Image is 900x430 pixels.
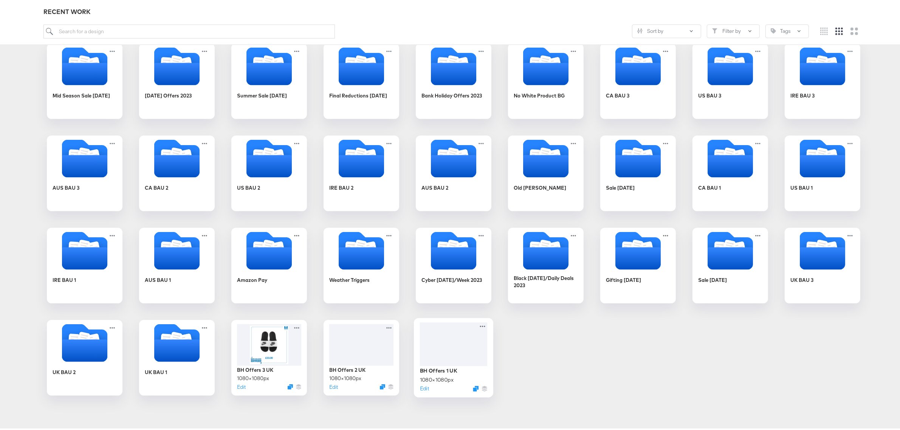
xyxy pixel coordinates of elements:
div: No White Product BG [514,90,565,97]
svg: Folder [139,230,215,268]
svg: Folder [692,46,768,84]
div: BH Offers 1 UK [420,365,457,372]
div: CA BAU 2 [139,134,215,209]
div: IRE BAU 3 [790,90,815,97]
svg: Folder [508,46,584,84]
svg: Folder [231,230,307,268]
div: US BAU 2 [231,134,307,209]
div: Cyber [DATE]/Week 2023 [421,275,482,282]
div: UK BAU 2 [53,367,76,374]
div: Cyber [DATE]/Week 2023 [416,226,491,302]
button: Edit [420,383,429,390]
svg: Folder [231,138,307,176]
div: US BAU 1 [785,134,860,209]
div: Mid Season Sale [DATE] [53,90,110,97]
svg: Filter [712,26,717,32]
svg: Tag [771,26,776,32]
div: Bank Holiday Offers 2023 [421,90,482,97]
div: Final Reductions [DATE] [324,42,399,117]
div: Gifting [DATE] [600,226,676,302]
svg: Folder [139,322,215,360]
div: 1080 × 1080 px [329,373,361,380]
div: [DATE] Offers 2023 [139,42,215,117]
button: Edit [329,382,338,389]
div: 1080 × 1080 px [237,373,269,380]
button: FilterFilter by [707,23,760,36]
div: BH Offers 3 UK [237,365,273,372]
svg: Folder [600,230,676,268]
svg: Duplicate [288,382,293,388]
svg: Folder [785,230,860,268]
div: Amazon Pay [237,275,267,282]
svg: Folder [47,46,122,84]
svg: Folder [785,46,860,84]
div: AUS BAU 2 [421,183,448,190]
div: CA BAU 3 [606,90,629,97]
svg: Folder [231,46,307,84]
div: RECENT WORK [43,6,864,14]
div: AUS BAU 1 [139,226,215,302]
svg: Folder [324,230,399,268]
svg: Folder [508,230,584,268]
div: Black [DATE]/Daily Deals 2023 [508,226,584,302]
svg: Small grid [820,26,828,33]
div: UK BAU 3 [790,275,813,282]
svg: Folder [324,46,399,84]
div: AUS BAU 1 [145,275,171,282]
svg: Folder [324,138,399,176]
svg: Medium grid [835,26,843,33]
div: UK BAU 3 [785,226,860,302]
div: IRE BAU 3 [785,42,860,117]
div: IRE BAU 2 [324,134,399,209]
div: Sale [DATE] [692,226,768,302]
svg: Duplicate [473,384,479,390]
div: BH Offers 2 UK [329,365,366,372]
div: US BAU 3 [692,42,768,117]
div: US BAU 2 [237,183,260,190]
svg: Folder [692,138,768,176]
div: No White Product BG [508,42,584,117]
div: Gifting [DATE] [606,275,641,282]
div: AUS BAU 3 [53,183,79,190]
div: Mid Season Sale [DATE] [47,42,122,117]
div: [DATE] Offers 2023 [145,90,192,97]
div: US BAU 1 [790,183,813,190]
svg: Folder [416,46,491,84]
div: AUS BAU 2 [416,134,491,209]
svg: Folder [416,138,491,176]
svg: Folder [139,138,215,176]
div: Sale [DATE] [606,183,635,190]
svg: Duplicate [380,382,385,388]
div: US BAU 3 [698,90,721,97]
div: IRE BAU 2 [329,183,353,190]
button: SlidersSort by [632,23,701,36]
div: Final Reductions [DATE] [329,90,387,97]
div: IRE BAU 1 [47,226,122,302]
div: BH Offers 3 UK1080×1080pxEditDuplicate [231,318,307,394]
svg: Folder [47,138,122,176]
input: Search for a design [43,23,335,37]
svg: Large grid [850,26,858,33]
div: 1080 × 1080 px [420,374,454,381]
div: UK BAU 1 [139,318,215,394]
svg: Folder [47,322,122,360]
div: Old [PERSON_NAME] [508,134,584,209]
div: UK BAU 2 [47,318,122,394]
div: Weather Triggers [329,275,370,282]
svg: Folder [508,138,584,176]
div: Summer Sale [DATE] [231,42,307,117]
svg: Sliders [637,26,643,32]
button: Edit [237,382,246,389]
div: Sale [DATE] [698,275,727,282]
div: Amazon Pay [231,226,307,302]
div: CA BAU 2 [145,183,168,190]
div: Sale [DATE] [600,134,676,209]
div: CA BAU 3 [600,42,676,117]
svg: Folder [47,230,122,268]
div: Summer Sale [DATE] [237,90,287,97]
div: UK BAU 1 [145,367,167,374]
svg: Folder [785,138,860,176]
div: Black [DATE]/Daily Deals 2023 [514,273,578,287]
